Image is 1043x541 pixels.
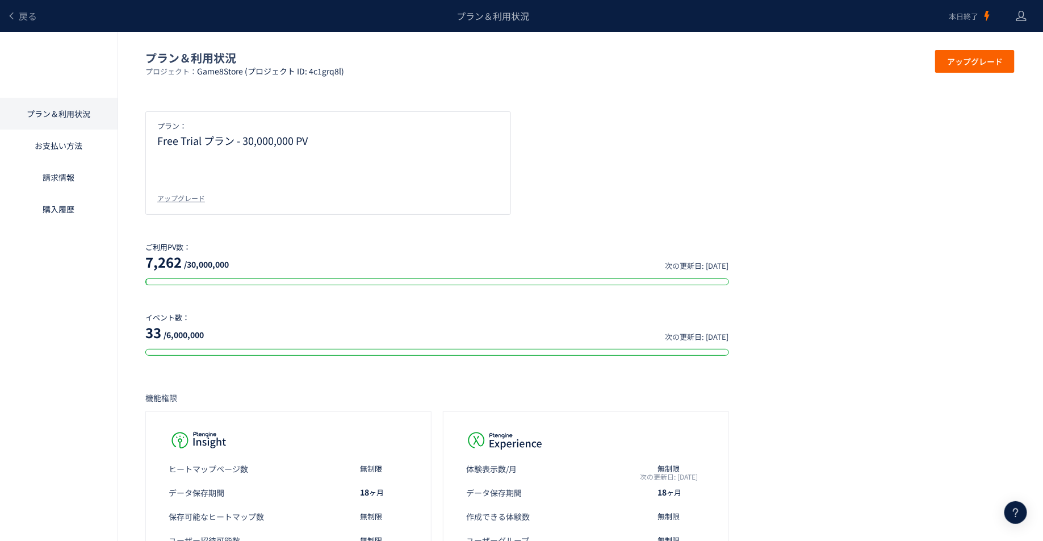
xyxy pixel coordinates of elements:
[657,511,680,522] span: 無制限
[361,464,383,475] span: 無制限
[361,487,370,498] span: 18
[145,252,182,272] span: 7,262
[466,487,522,498] span: データ保存期間
[947,50,1003,73] span: アップグレード
[169,487,224,498] span: データ保存期間
[640,472,698,482] span: 次の更新日: [DATE]
[657,464,680,475] span: 無制限
[157,193,205,203] div: アップグレード
[157,121,499,131] p: プラン：
[370,488,384,498] span: ヶ月
[169,463,248,475] span: ヒートマップページ数​
[145,65,1016,84] p: プロジェクト：
[667,488,681,498] span: ヶ月
[157,135,499,146] p: Free Trial プラン - 30,000,000 PV
[184,259,229,270] span: /30,000,000
[164,329,204,340] span: /6,000,000
[145,392,1016,403] p: 機能権限
[19,9,37,23] span: 戻る
[665,261,729,272] span: 次の更新日: [DATE]
[935,50,1015,73] button: アップグレード
[949,11,978,22] span: 本日終了
[145,322,161,342] span: 33
[466,463,517,475] span: 体験表示数/月
[145,50,1016,65] p: プラン＆利用状況
[145,242,729,252] p: ご利用PV数：
[169,511,264,522] span: 保存可能なヒートマップ数
[657,487,667,498] span: 18
[665,332,729,343] span: 次の更新日: [DATE]
[361,511,383,522] span: 無制限
[145,313,729,323] p: イベント数：
[466,511,530,522] span: 作成できる体験数
[197,65,344,77] span: Game8Store (プロジェクト ID: 4c1grq8l)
